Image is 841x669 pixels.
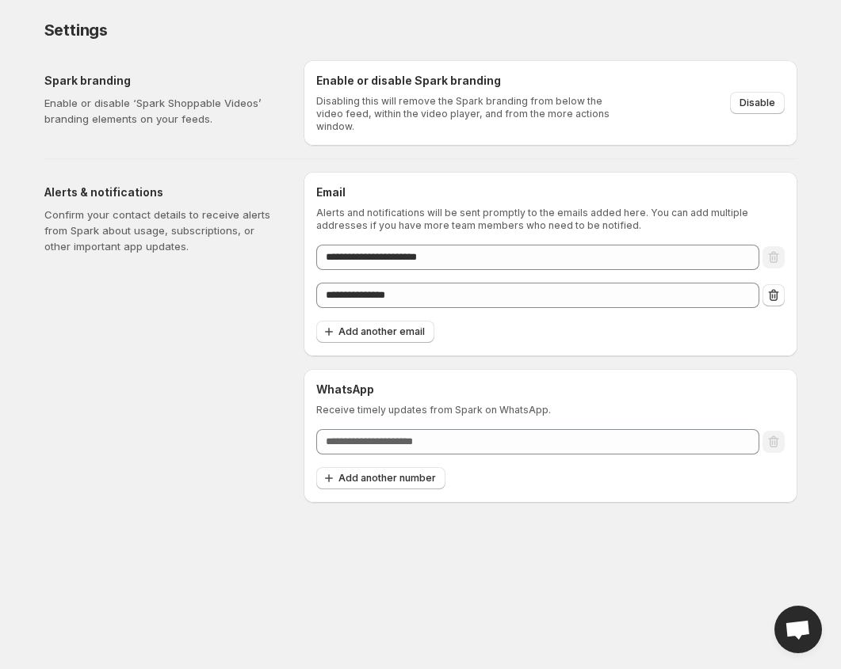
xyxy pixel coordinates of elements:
button: Add another number [316,467,445,489]
p: Disabling this will remove the Spark branding from below the video feed, within the video player,... [316,95,620,133]
span: Settings [44,21,108,40]
button: Add another email [316,321,434,343]
p: Alerts and notifications will be sent promptly to the emails added here. You can add multiple add... [316,207,785,232]
h6: WhatsApp [316,382,785,397]
p: Enable or disable ‘Spark Shoppable Videos’ branding elements on your feeds. [44,95,278,127]
div: Open chat [774,606,822,653]
h6: Email [316,184,785,200]
span: Disable [740,97,775,109]
h5: Alerts & notifications [44,184,278,200]
p: Receive timely updates from Spark on WhatsApp. [316,404,785,416]
span: Add another number [338,472,436,485]
h5: Spark branding [44,73,278,89]
button: Remove email [763,284,785,306]
button: Disable [730,92,785,114]
p: Confirm your contact details to receive alerts from Spark about usage, subscriptions, or other im... [44,207,278,254]
h6: Enable or disable Spark branding [316,73,620,89]
span: Add another email [338,325,425,338]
